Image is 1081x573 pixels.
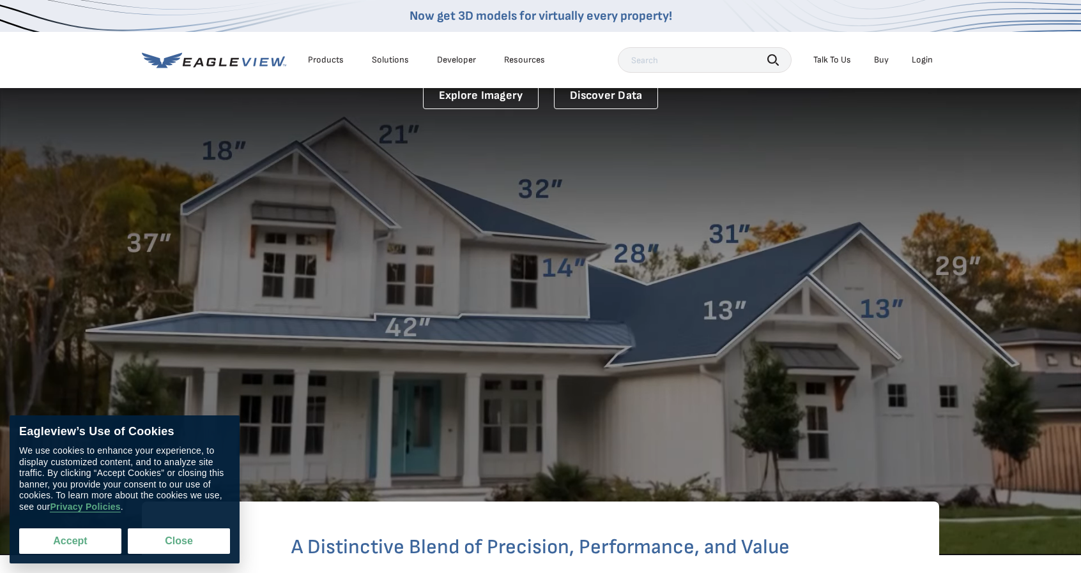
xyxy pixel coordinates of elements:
[813,54,851,66] div: Talk To Us
[554,83,658,109] a: Discover Data
[19,445,230,512] div: We use cookies to enhance your experience, to display customized content, and to analyze site tra...
[423,83,539,109] a: Explore Imagery
[19,528,121,554] button: Accept
[19,425,230,439] div: Eagleview’s Use of Cookies
[50,502,120,512] a: Privacy Policies
[193,537,888,558] h2: A Distinctive Blend of Precision, Performance, and Value
[504,54,545,66] div: Resources
[128,528,230,554] button: Close
[618,47,792,73] input: Search
[410,8,672,24] a: Now get 3D models for virtually every property!
[308,54,344,66] div: Products
[437,54,476,66] a: Developer
[912,54,933,66] div: Login
[372,54,409,66] div: Solutions
[874,54,889,66] a: Buy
